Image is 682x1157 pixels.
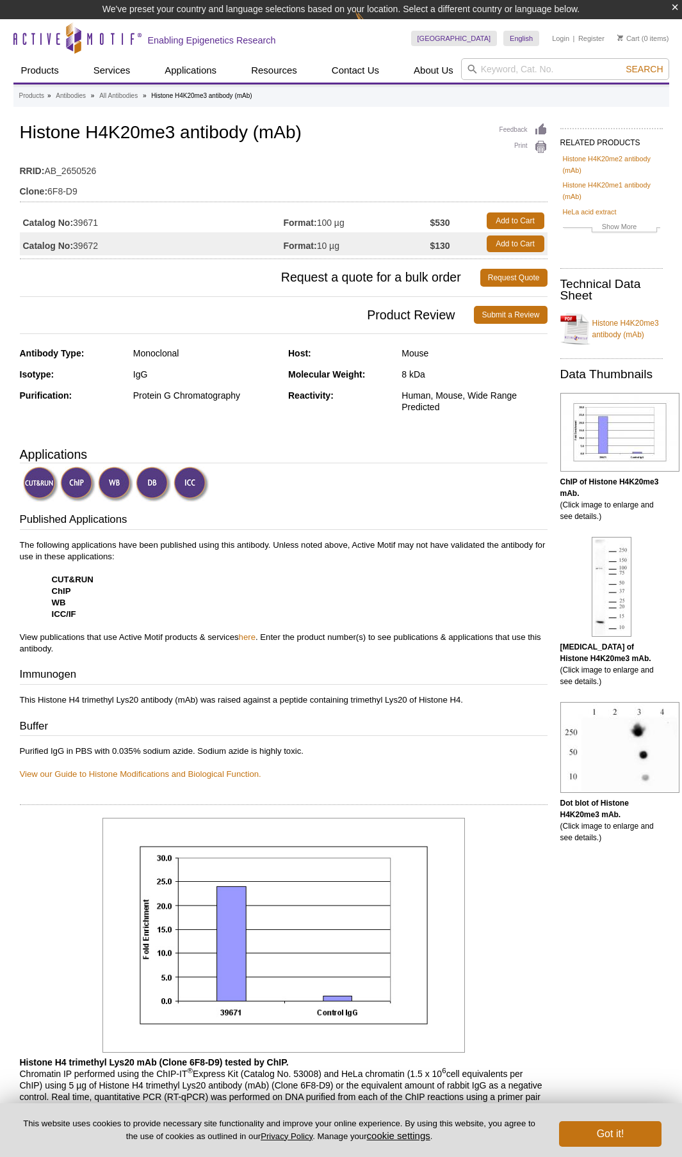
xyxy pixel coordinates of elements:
span: Product Review [20,306,475,324]
li: Histone H4K20me3 antibody (mAb) [151,92,252,99]
a: Histone H4K20me2 antibody (mAb) [563,153,660,176]
h2: Data Thumbnails [560,369,663,380]
h1: Histone H4K20me3 antibody (mAb) [20,123,548,145]
strong: Format: [284,217,317,228]
div: 8 kDa [402,369,547,380]
img: Histone H4K20me3 antibody (mAb) tested by ChIP. [560,393,679,472]
strong: Catalog No: [23,240,74,251]
p: Chromatin IP performed using the ChIP-IT Express Kit (Catalog No. 53008) and HeLa chromatin (1.5 ... [20,1057,548,1126]
input: Keyword, Cat. No. [461,58,669,80]
td: 6F8-D9 [20,178,548,198]
a: HeLa acid extract [563,206,617,218]
li: » [91,92,95,99]
a: [GEOGRAPHIC_DATA] [411,31,498,46]
a: Products [13,58,67,83]
p: (Click image to enlarge and see details.) [560,797,663,843]
a: About Us [406,58,461,83]
h2: RELATED PRODUCTS [560,128,663,151]
div: Mouse [402,347,547,359]
a: Add to Cart [487,235,544,252]
strong: Catalog No: [23,217,74,228]
strong: $130 [430,240,450,251]
strong: ICC/IF [52,609,76,619]
h3: Applications [20,445,548,464]
td: 100 µg [284,209,430,232]
img: Change Here [355,10,389,40]
a: Applications [157,58,224,83]
a: Print [499,140,548,154]
a: Submit a Review [474,306,547,324]
strong: $530 [430,217,450,228]
a: Antibodies [56,90,86,102]
strong: CUT&RUN [52,575,93,584]
td: AB_2650526 [20,157,548,178]
td: 39671 [20,209,284,232]
button: Got it! [559,1121,662,1147]
a: Resources [243,58,305,83]
li: » [47,92,51,99]
a: Register [578,34,605,43]
strong: Purification: [20,390,72,401]
p: This website uses cookies to provide necessary site functionality and improve your online experie... [20,1118,538,1142]
strong: Format: [284,240,317,251]
button: cookie settings [367,1130,430,1141]
h3: Buffer [20,719,548,737]
sup: 6 [442,1066,446,1074]
strong: Reactivity: [288,390,334,401]
a: Add to Cart [487,212,544,229]
img: Your Cart [617,35,623,41]
a: Products [19,90,44,102]
img: Histone H4K20me3 antibody (mAb) tested by dot blot analysis. [560,702,679,793]
b: ChIP of Histone H4K20me3 mAb. [560,477,659,498]
a: View our Guide to Histone Modifications and Biological Function. [20,769,261,779]
p: (Click image to enlarge and see details.) [560,476,663,522]
td: 10 µg [284,232,430,255]
span: Search [626,64,663,74]
b: [MEDICAL_DATA] of Histone H4K20me3 mAb. [560,642,651,663]
img: Histone H4K20me3 antibody (mAb) tested by Western blot. [592,537,631,637]
div: Monoclonal [133,347,279,359]
h3: Immunogen [20,667,548,685]
a: Privacy Policy [261,1131,313,1141]
a: Login [552,34,569,43]
b: Histone H4 trimethyl Lys20 mAb (Clone 6F8-D9) tested by ChIP. [20,1057,289,1067]
a: Services [86,58,138,83]
div: Human, Mouse, Wide Range Predicted [402,390,547,413]
li: (0 items) [617,31,669,46]
td: 39672 [20,232,284,255]
h2: Enabling Epigenetics Research [148,35,276,46]
a: Histone H4K20me1 antibody (mAb) [563,179,660,202]
strong: WB [52,598,66,607]
a: here [239,632,256,642]
a: Contact Us [324,58,387,83]
div: Protein G Chromatography [133,390,279,401]
a: Show More [563,221,660,235]
li: | [573,31,575,46]
a: English [503,31,539,46]
strong: Molecular Weight: [288,369,365,379]
p: (Click image to enlarge and see details.) [560,641,663,687]
img: Immunocytochemistry Validated [174,467,209,502]
img: CUT&RUN Validated [23,467,58,502]
h3: Published Applications [20,512,548,530]
img: Histone H4K20me3 antibody (mAb) tested by ChIP. [102,818,465,1053]
img: Western Blot Validated [98,467,133,502]
strong: Antibody Type: [20,348,85,358]
a: Cart [617,34,640,43]
a: Histone H4K20me3 antibody (mAb) [560,310,663,348]
p: The following applications have been published using this antibody. Unless noted above, Active Mo... [20,539,548,655]
div: IgG [133,369,279,380]
p: Purified IgG in PBS with 0.035% sodium azide. Sodium azide is highly toxic. [20,746,548,780]
span: Request a quote for a bulk order [20,269,480,287]
li: » [143,92,147,99]
strong: Clone: [20,186,48,197]
strong: Isotype: [20,369,54,379]
b: Dot blot of Histone H4K20me3 mAb. [560,799,629,819]
a: Request Quote [480,269,548,287]
strong: RRID: [20,165,45,177]
a: Feedback [499,123,548,137]
strong: Host: [288,348,311,358]
sup: ® [187,1066,193,1074]
a: All Antibodies [99,90,138,102]
h2: Technical Data Sheet [560,278,663,301]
